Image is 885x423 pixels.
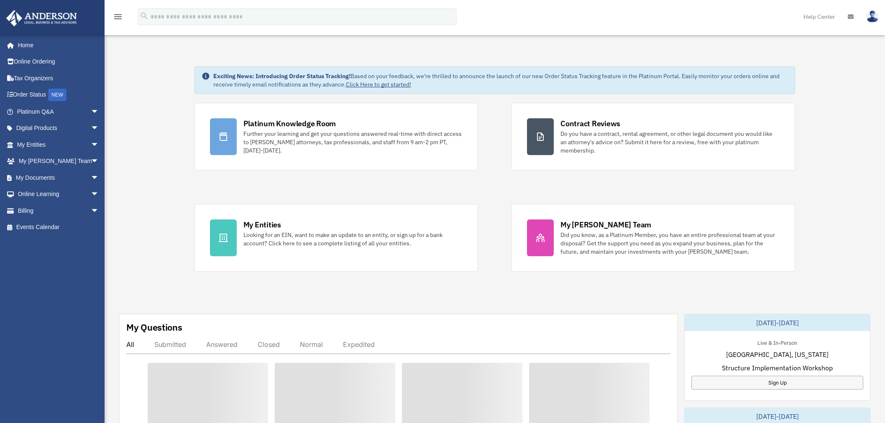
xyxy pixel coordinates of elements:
[154,340,186,349] div: Submitted
[213,72,350,80] strong: Exciting News: Introducing Order Status Tracking!
[726,349,829,359] span: [GEOGRAPHIC_DATA], [US_STATE]
[300,340,323,349] div: Normal
[91,202,107,219] span: arrow_drop_down
[113,12,123,22] i: menu
[685,314,870,331] div: [DATE]-[DATE]
[113,15,123,22] a: menu
[6,54,112,70] a: Online Ordering
[691,376,863,390] a: Sign Up
[6,169,112,186] a: My Documentsarrow_drop_down
[512,204,795,272] a: My [PERSON_NAME] Team Did you know, as a Platinum Member, you have an entire professional team at...
[6,202,112,219] a: Billingarrow_drop_down
[560,130,780,155] div: Do you have a contract, rental agreement, or other legal document you would like an attorney's ad...
[6,153,112,170] a: My [PERSON_NAME] Teamarrow_drop_down
[91,103,107,120] span: arrow_drop_down
[91,186,107,203] span: arrow_drop_down
[6,219,112,236] a: Events Calendar
[140,11,149,20] i: search
[213,72,788,89] div: Based on your feedback, we're thrilled to announce the launch of our new Order Status Tracking fe...
[6,87,112,104] a: Order StatusNEW
[6,186,112,203] a: Online Learningarrow_drop_down
[866,10,879,23] img: User Pic
[6,136,112,153] a: My Entitiesarrow_drop_down
[6,103,112,120] a: Platinum Q&Aarrow_drop_down
[243,130,463,155] div: Further your learning and get your questions answered real-time with direct access to [PERSON_NAM...
[91,136,107,153] span: arrow_drop_down
[560,231,780,256] div: Did you know, as a Platinum Member, you have an entire professional team at your disposal? Get th...
[258,340,280,349] div: Closed
[560,219,651,230] div: My [PERSON_NAME] Team
[91,153,107,170] span: arrow_drop_down
[48,89,67,101] div: NEW
[243,219,281,230] div: My Entities
[243,118,336,129] div: Platinum Knowledge Room
[6,37,107,54] a: Home
[206,340,238,349] div: Answered
[194,204,478,272] a: My Entities Looking for an EIN, want to make an update to an entity, or sign up for a bank accoun...
[512,103,795,171] a: Contract Reviews Do you have a contract, rental agreement, or other legal document you would like...
[6,70,112,87] a: Tax Organizers
[4,10,79,26] img: Anderson Advisors Platinum Portal
[346,81,411,88] a: Click Here to get started!
[126,340,134,349] div: All
[91,169,107,186] span: arrow_drop_down
[751,338,804,347] div: Live & In-Person
[194,103,478,171] a: Platinum Knowledge Room Further your learning and get your questions answered real-time with dire...
[243,231,463,247] div: Looking for an EIN, want to make an update to an entity, or sign up for a bank account? Click her...
[722,363,833,373] span: Structure Implementation Workshop
[343,340,375,349] div: Expedited
[91,120,107,137] span: arrow_drop_down
[6,120,112,137] a: Digital Productsarrow_drop_down
[126,321,182,334] div: My Questions
[560,118,620,129] div: Contract Reviews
